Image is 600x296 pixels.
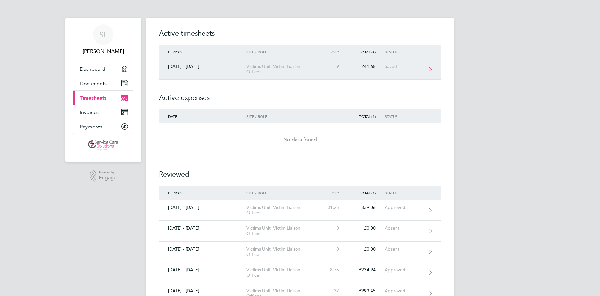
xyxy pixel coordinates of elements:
[385,114,424,119] div: Status
[348,191,385,195] div: Total (£)
[385,191,424,195] div: Status
[348,114,385,119] div: Total (£)
[348,226,385,231] div: £0.00
[246,205,320,216] div: Victims Unit, Victim Liaison Officer
[348,246,385,252] div: £0.00
[385,288,424,293] div: Approved
[90,170,117,182] a: Powered byEngage
[80,95,106,101] span: Timesheets
[88,140,118,151] img: servicecare-logo-retina.png
[385,267,424,273] div: Approved
[159,156,441,186] h2: Reviewed
[73,140,133,151] a: Go to home page
[159,114,246,119] div: Date
[246,114,320,119] div: Site / Role
[159,28,441,45] h2: Active timesheets
[159,267,246,273] div: [DATE] - [DATE]
[73,76,133,90] a: Documents
[159,262,441,283] a: [DATE] - [DATE]Victims Unit, Victim Liaison Officer8.75£234.94Approved
[348,64,385,69] div: £241.65
[99,175,117,181] span: Engage
[246,191,320,195] div: Site / Role
[348,267,385,273] div: £234.94
[348,205,385,210] div: £839.06
[73,91,133,105] a: Timesheets
[159,136,441,144] div: No data found
[80,80,107,86] span: Documents
[99,30,107,39] span: SL
[159,64,246,69] div: [DATE] - [DATE]
[246,226,320,236] div: Victims Unit, Victim Liaison Officer
[168,49,182,54] span: Period
[320,64,348,69] div: 9
[320,50,348,54] div: Qty
[348,50,385,54] div: Total (£)
[168,190,182,195] span: Period
[73,24,133,55] a: SL[PERSON_NAME]
[320,205,348,210] div: 31.25
[159,226,246,231] div: [DATE] - [DATE]
[246,64,320,75] div: Victims Unit, Victim Liaison Officer
[159,80,441,109] h2: Active expenses
[385,246,424,252] div: Absent
[385,64,424,69] div: Saved
[159,242,441,262] a: [DATE] - [DATE]Victims Unit, Victim Liaison Officer0£0.00Absent
[65,18,141,162] nav: Main navigation
[246,50,320,54] div: Site / Role
[73,47,133,55] span: Samantha Langridge
[385,205,424,210] div: Approved
[80,109,99,115] span: Invoices
[73,119,133,134] a: Payments
[246,246,320,257] div: Victims Unit, Victim Liaison Officer
[73,105,133,119] a: Invoices
[320,246,348,252] div: 0
[159,59,441,80] a: [DATE] - [DATE]Victims Unit, Victim Liaison Officer9£241.65Saved
[159,221,441,242] a: [DATE] - [DATE]Victims Unit, Victim Liaison Officer0£0.00Absent
[159,288,246,293] div: [DATE] - [DATE]
[159,200,441,221] a: [DATE] - [DATE]Victims Unit, Victim Liaison Officer31.25£839.06Approved
[246,267,320,278] div: Victims Unit, Victim Liaison Officer
[73,62,133,76] a: Dashboard
[99,170,117,175] span: Powered by
[320,267,348,273] div: 8.75
[320,288,348,293] div: 37
[320,191,348,195] div: Qty
[385,226,424,231] div: Absent
[159,246,246,252] div: [DATE] - [DATE]
[159,205,246,210] div: [DATE] - [DATE]
[348,288,385,293] div: £993.45
[385,50,424,54] div: Status
[80,66,105,72] span: Dashboard
[80,124,102,130] span: Payments
[320,226,348,231] div: 0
